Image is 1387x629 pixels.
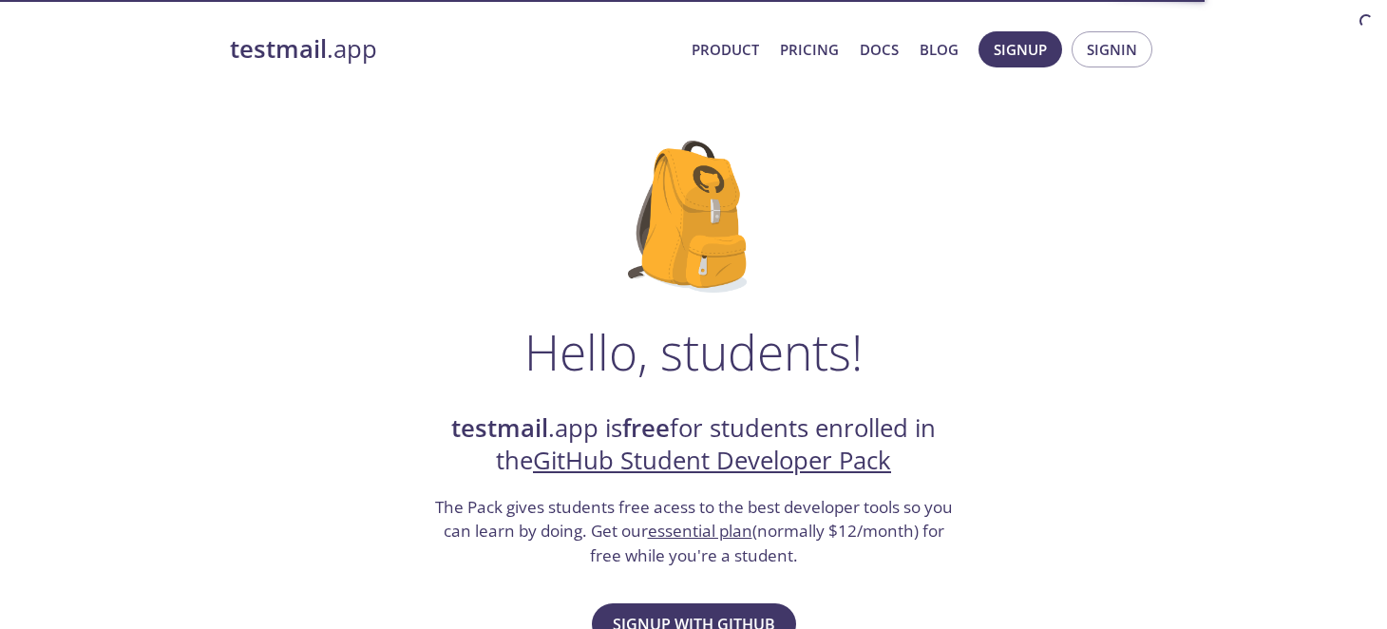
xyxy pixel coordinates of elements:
[432,412,955,478] h2: .app is for students enrolled in the
[230,32,327,66] strong: testmail
[533,444,891,477] a: GitHub Student Developer Pack
[648,520,752,542] a: essential plan
[1087,37,1137,62] span: Signin
[1072,31,1152,67] button: Signin
[451,411,548,445] strong: testmail
[780,37,839,62] a: Pricing
[432,495,955,568] h3: The Pack gives students free acess to the best developer tools so you can learn by doing. Get our...
[230,33,676,66] a: testmail.app
[628,141,760,293] img: github-student-backpack.png
[994,37,1047,62] span: Signup
[978,31,1062,67] button: Signup
[524,323,863,380] h1: Hello, students!
[860,37,899,62] a: Docs
[622,411,670,445] strong: free
[920,37,959,62] a: Blog
[692,37,759,62] a: Product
